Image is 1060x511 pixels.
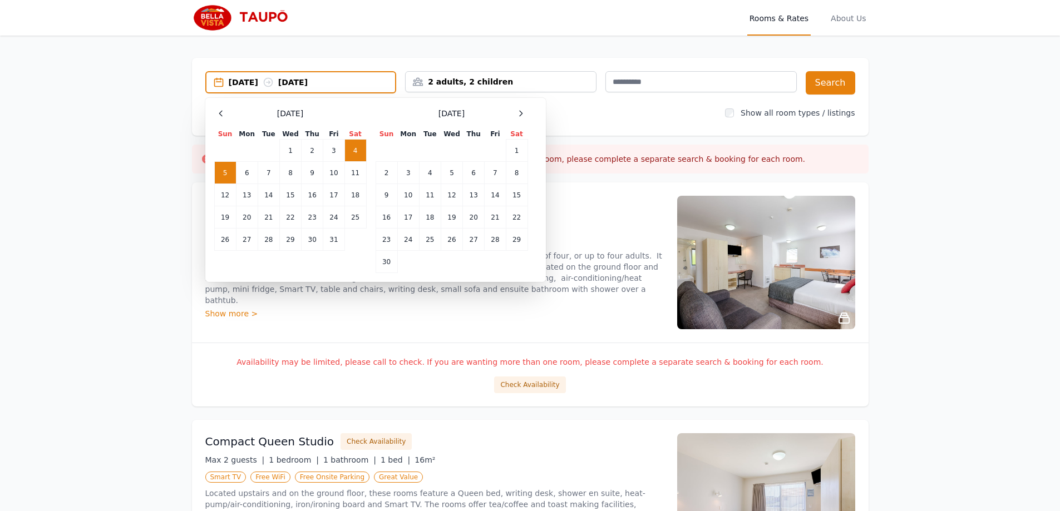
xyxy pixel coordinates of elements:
[806,71,855,95] button: Search
[463,229,485,251] td: 27
[295,472,369,483] span: Free Onsite Parking
[397,129,419,140] th: Mon
[441,129,462,140] th: Wed
[229,77,396,88] div: [DATE] [DATE]
[344,184,366,206] td: 18
[323,184,344,206] td: 17
[214,184,236,206] td: 12
[341,433,412,450] button: Check Availability
[279,140,301,162] td: 1
[463,184,485,206] td: 13
[376,229,397,251] td: 23
[741,108,855,117] label: Show all room types / listings
[236,162,258,184] td: 6
[302,206,323,229] td: 23
[302,140,323,162] td: 2
[485,129,506,140] th: Fri
[279,184,301,206] td: 15
[376,162,397,184] td: 2
[397,229,419,251] td: 24
[506,129,527,140] th: Sat
[205,455,265,464] span: Max 2 guests |
[323,162,344,184] td: 10
[494,376,565,393] button: Check Availability
[376,129,397,140] th: Sun
[302,129,323,140] th: Thu
[485,229,506,251] td: 28
[463,206,485,229] td: 20
[438,108,465,119] span: [DATE]
[419,229,441,251] td: 25
[485,184,506,206] td: 14
[236,229,258,251] td: 27
[279,162,301,184] td: 8
[419,206,441,229] td: 18
[381,455,410,464] span: 1 bed |
[376,251,397,273] td: 30
[323,206,344,229] td: 24
[397,162,419,184] td: 3
[258,129,279,140] th: Tue
[463,162,485,184] td: 6
[214,206,236,229] td: 19
[258,206,279,229] td: 21
[214,229,236,251] td: 26
[269,455,319,464] span: 1 bedroom |
[214,129,236,140] th: Sun
[406,76,596,87] div: 2 adults, 2 children
[419,129,441,140] th: Tue
[205,308,664,319] div: Show more >
[236,129,258,140] th: Mon
[397,184,419,206] td: 10
[506,206,527,229] td: 22
[344,140,366,162] td: 4
[376,184,397,206] td: 9
[302,229,323,251] td: 30
[323,140,344,162] td: 3
[323,229,344,251] td: 31
[506,184,527,206] td: 15
[441,229,462,251] td: 26
[258,184,279,206] td: 14
[258,162,279,184] td: 7
[214,162,236,184] td: 5
[441,162,462,184] td: 5
[415,455,435,464] span: 16m²
[485,206,506,229] td: 21
[506,229,527,251] td: 29
[344,162,366,184] td: 11
[236,206,258,229] td: 20
[397,206,419,229] td: 17
[277,108,303,119] span: [DATE]
[441,184,462,206] td: 12
[250,472,290,483] span: Free WiFi
[419,184,441,206] td: 11
[441,206,462,229] td: 19
[192,4,299,31] img: Bella Vista Taupo
[323,455,376,464] span: 1 bathroom |
[302,162,323,184] td: 9
[506,140,527,162] td: 1
[302,184,323,206] td: 16
[205,472,246,483] span: Smart TV
[485,162,506,184] td: 7
[506,162,527,184] td: 8
[344,206,366,229] td: 25
[279,229,301,251] td: 29
[463,129,485,140] th: Thu
[374,472,423,483] span: Great Value
[279,129,301,140] th: Wed
[279,206,301,229] td: 22
[205,356,855,368] p: Availability may be limited, please call to check. If you are wanting more than one room, please ...
[419,162,441,184] td: 4
[344,129,366,140] th: Sat
[376,206,397,229] td: 16
[258,229,279,251] td: 28
[323,129,344,140] th: Fri
[205,434,334,449] h3: Compact Queen Studio
[236,184,258,206] td: 13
